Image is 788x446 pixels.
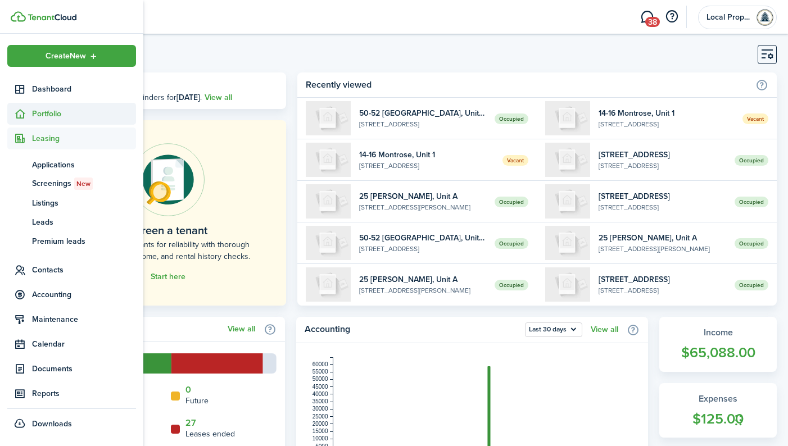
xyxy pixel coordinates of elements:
[11,11,26,22] img: TenantCloud
[76,179,90,189] span: New
[359,107,487,119] widget-list-item-title: 50-52 [GEOGRAPHIC_DATA], Unit 50
[185,395,209,407] home-widget-title: Future
[599,244,726,254] widget-list-item-description: [STREET_ADDRESS][PERSON_NAME]
[545,226,590,260] img: A
[742,113,768,124] span: Vacant
[545,143,590,177] img: B
[306,267,351,302] img: A
[359,285,487,295] widget-list-item-description: [STREET_ADDRESS][PERSON_NAME]
[735,280,768,290] span: Occupied
[129,222,207,239] home-placeholder-title: Screen a tenant
[359,274,487,285] widget-list-item-title: 25 [PERSON_NAME], Unit A
[32,159,136,171] span: Applications
[32,264,136,276] span: Contacts
[32,338,136,350] span: Calendar
[313,384,328,390] tspan: 45000
[671,392,766,406] widget-stats-title: Expenses
[185,418,196,428] a: 27
[313,406,328,412] tspan: 30000
[32,133,136,144] span: Leasing
[7,78,136,100] a: Dashboard
[32,216,136,228] span: Leads
[525,322,582,337] button: Last 30 days
[313,421,328,427] tspan: 20000
[313,391,328,397] tspan: 40000
[313,361,328,367] tspan: 60000
[359,119,487,129] widget-list-item-description: [STREET_ADDRESS]
[735,238,768,249] span: Occupied
[671,326,766,339] widget-stats-title: Income
[7,212,136,231] a: Leads
[735,197,768,207] span: Occupied
[32,83,136,95] span: Dashboard
[32,388,136,399] span: Reports
[495,280,528,290] span: Occupied
[185,428,235,440] home-widget-title: Leases ended
[359,149,495,161] widget-list-item-title: 14-16 Montrose, Unit 1
[495,238,528,249] span: Occupied
[735,155,768,166] span: Occupied
[76,239,261,262] home-placeholder-description: Check your tenants for reliability with thorough background, income, and rental history checks.
[205,92,232,103] a: View all
[305,322,519,337] home-widget-title: Accounting
[7,174,136,193] a: ScreeningsNew
[7,383,136,404] a: Reports
[32,235,136,247] span: Premium leads
[591,325,618,334] a: View all
[599,274,726,285] widget-list-item-title: [STREET_ADDRESS]
[32,363,136,375] span: Documents
[495,197,528,207] span: Occupied
[359,232,487,244] widget-list-item-title: 50-52 [GEOGRAPHIC_DATA], Unit 50
[7,155,136,174] a: Applications
[313,398,328,404] tspan: 35000
[32,313,136,325] span: Maintenance
[599,190,726,202] widget-list-item-title: [STREET_ADDRESS]
[599,119,734,129] widget-list-item-description: [STREET_ADDRESS]
[306,226,351,260] img: 50
[228,325,255,334] a: View all
[359,190,487,202] widget-list-item-title: 25 [PERSON_NAME], Unit A
[599,202,726,212] widget-list-item-description: [STREET_ADDRESS]
[707,13,751,21] span: Local Property Management
[359,202,487,212] widget-list-item-description: [STREET_ADDRESS][PERSON_NAME]
[502,155,528,166] span: Vacant
[185,385,191,395] a: 0
[359,161,495,171] widget-list-item-description: [STREET_ADDRESS]
[176,92,200,103] b: [DATE]
[671,408,766,430] widget-stats-count: $125.00
[7,231,136,251] a: Premium leads
[32,418,72,430] span: Downloads
[306,101,351,135] img: 50
[525,322,582,337] button: Open menu
[313,413,328,420] tspan: 25000
[659,383,777,438] a: Expenses$125.00
[359,244,487,254] widget-list-item-description: [STREET_ADDRESS]
[32,197,136,209] span: Listings
[7,193,136,212] a: Listings
[313,435,328,442] tspan: 10000
[28,14,76,21] img: TenantCloud
[735,403,742,437] div: Drag
[81,78,278,92] h3: [DATE], [DATE]
[495,113,528,124] span: Occupied
[306,143,351,177] img: 1
[32,108,136,120] span: Portfolio
[758,45,777,64] button: Customise
[132,143,205,216] img: Online payments
[599,149,726,161] widget-list-item-title: [STREET_ADDRESS]
[636,3,658,31] a: Messaging
[732,392,788,446] iframe: Chat Widget
[599,107,734,119] widget-list-item-title: 14-16 Montrose, Unit 1
[756,8,774,26] img: Local Property Management
[46,52,86,60] span: Create New
[313,376,328,382] tspan: 50000
[545,101,590,135] img: 1
[545,267,590,302] img: B
[32,289,136,301] span: Accounting
[7,45,136,67] button: Open menu
[671,342,766,363] widget-stats-count: $65,088.00
[599,161,726,171] widget-list-item-description: [STREET_ADDRESS]
[32,178,136,190] span: Screenings
[662,7,681,26] button: Open resource center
